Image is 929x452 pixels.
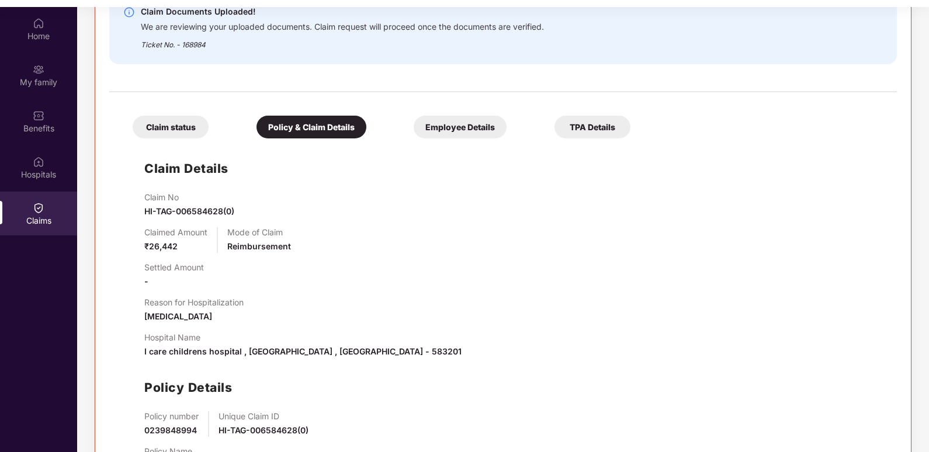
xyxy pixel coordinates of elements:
img: svg+xml;base64,PHN2ZyBpZD0iSW5mby0yMHgyMCIgeG1sbnM9Imh0dHA6Ly93d3cudzMub3JnLzIwMDAvc3ZnIiB3aWR0aD... [123,6,135,18]
p: Claimed Amount [144,227,207,237]
img: svg+xml;base64,PHN2ZyBpZD0iSG9tZSIgeG1sbnM9Imh0dHA6Ly93d3cudzMub3JnLzIwMDAvc3ZnIiB3aWR0aD0iMjAiIG... [33,18,44,29]
h1: Claim Details [144,159,228,178]
span: [MEDICAL_DATA] [144,311,212,321]
p: Mode of Claim [227,227,291,237]
img: svg+xml;base64,PHN2ZyBpZD0iQ2xhaW0iIHhtbG5zPSJodHRwOi8vd3d3LnczLm9yZy8yMDAwL3N2ZyIgd2lkdGg9IjIwIi... [33,202,44,214]
div: TPA Details [554,116,630,138]
p: Settled Amount [144,262,204,272]
img: svg+xml;base64,PHN2ZyBpZD0iSG9zcGl0YWxzIiB4bWxucz0iaHR0cDovL3d3dy53My5vcmcvMjAwMC9zdmciIHdpZHRoPS... [33,156,44,168]
p: Policy number [144,411,199,421]
span: 0239848994 [144,425,197,435]
p: Claim No [144,192,234,202]
span: HI-TAG-006584628(0) [219,425,308,435]
p: Reason for Hospitalization [144,297,244,307]
div: Ticket No. - 168984 [141,32,544,50]
div: We are reviewing your uploaded documents. Claim request will proceed once the documents are verif... [141,19,544,32]
span: ₹26,442 [144,241,178,251]
span: Reimbursement [227,241,291,251]
div: Employee Details [414,116,507,138]
h1: Policy Details [144,378,232,397]
div: Claim status [133,116,209,138]
img: svg+xml;base64,PHN2ZyBpZD0iQmVuZWZpdHMiIHhtbG5zPSJodHRwOi8vd3d3LnczLm9yZy8yMDAwL3N2ZyIgd2lkdGg9Ij... [33,110,44,121]
p: Hospital Name [144,332,462,342]
span: - [144,276,148,286]
img: svg+xml;base64,PHN2ZyB3aWR0aD0iMjAiIGhlaWdodD0iMjAiIHZpZXdCb3g9IjAgMCAyMCAyMCIgZmlsbD0ibm9uZSIgeG... [33,64,44,75]
span: I care childrens hospital , [GEOGRAPHIC_DATA] , [GEOGRAPHIC_DATA] - 583201 [144,346,462,356]
p: Unique Claim ID [219,411,308,421]
div: Policy & Claim Details [256,116,366,138]
span: HI-TAG-006584628(0) [144,206,234,216]
div: Claim Documents Uploaded! [141,5,544,19]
